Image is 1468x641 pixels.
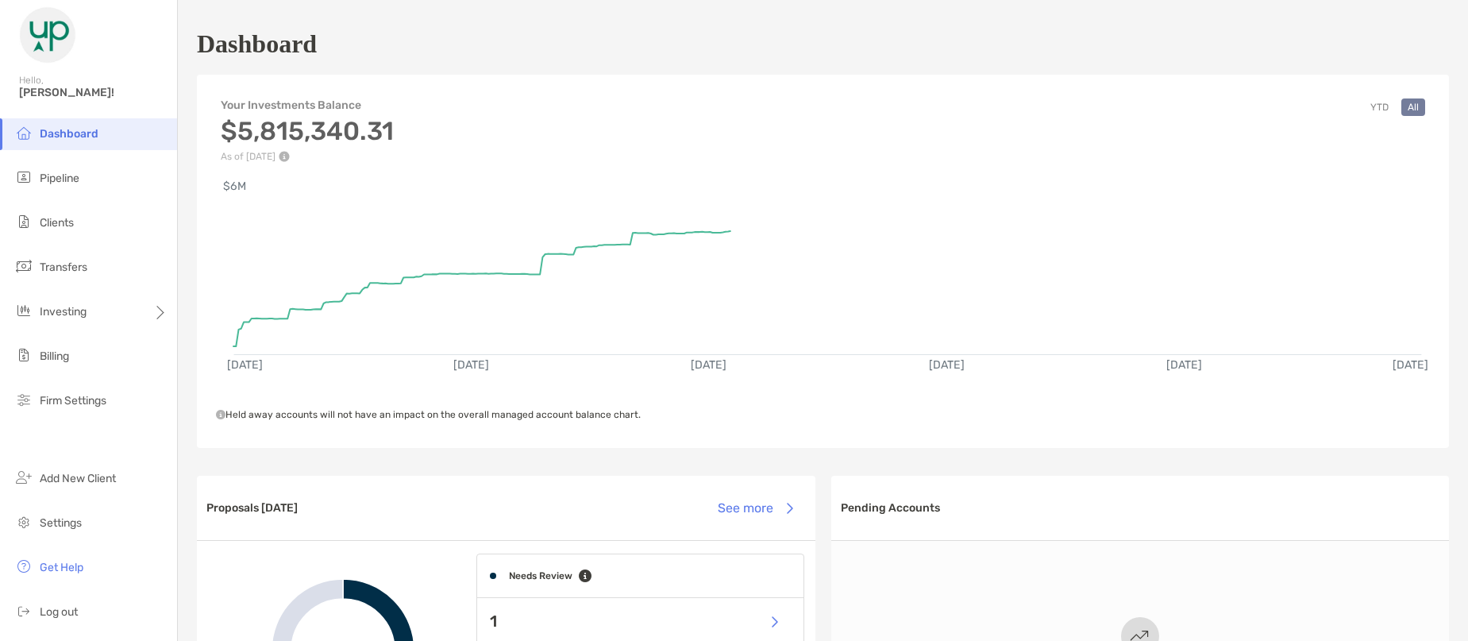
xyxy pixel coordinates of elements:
[490,612,497,631] p: 1
[40,305,87,319] span: Investing
[40,216,74,230] span: Clients
[14,212,33,231] img: clients icon
[216,409,641,420] span: Held away accounts will not have an impact on the overall managed account balance chart.
[40,472,116,485] span: Add New Client
[19,86,168,99] span: [PERSON_NAME]!
[40,349,69,363] span: Billing
[14,557,33,576] img: get-help icon
[14,346,33,365] img: billing icon
[197,29,317,59] h1: Dashboard
[14,390,33,409] img: firm-settings icon
[40,605,78,619] span: Log out
[691,358,726,372] text: [DATE]
[1401,98,1425,116] button: All
[221,151,394,162] p: As of [DATE]
[14,468,33,487] img: add_new_client icon
[509,570,572,581] h4: Needs Review
[706,491,806,526] button: See more
[221,116,394,146] h3: $5,815,340.31
[40,127,98,141] span: Dashboard
[453,358,489,372] text: [DATE]
[14,601,33,620] img: logout icon
[1364,98,1395,116] button: YTD
[40,516,82,530] span: Settings
[14,257,33,276] img: transfers icon
[14,168,33,187] img: pipeline icon
[206,501,298,515] h3: Proposals [DATE]
[221,98,394,112] h4: Your Investments Balance
[227,358,263,372] text: [DATE]
[40,561,83,574] span: Get Help
[14,512,33,531] img: settings icon
[223,180,246,193] text: $6M
[841,501,940,515] h3: Pending Accounts
[40,261,87,274] span: Transfers
[279,151,290,162] img: Performance Info
[14,301,33,320] img: investing icon
[1166,358,1202,372] text: [DATE]
[1393,358,1428,372] text: [DATE]
[14,123,33,142] img: dashboard icon
[40,172,79,185] span: Pipeline
[40,394,106,407] span: Firm Settings
[929,358,965,372] text: [DATE]
[19,6,76,64] img: Zoe Logo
